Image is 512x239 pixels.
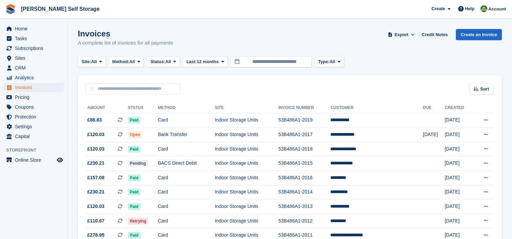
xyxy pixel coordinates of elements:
span: Paid [128,189,140,195]
td: [DATE] [423,128,445,142]
td: [DATE] [445,171,473,185]
span: Subscriptions [15,44,55,53]
a: menu [3,73,64,82]
span: Sites [15,53,55,63]
th: Status [128,103,158,113]
a: menu [3,132,64,141]
span: Pending [128,160,148,167]
td: 53B486A1-2013 [278,200,330,214]
span: Open [128,131,142,138]
span: All [129,58,135,65]
a: Credit Notes [419,29,450,40]
td: 53B486A1-2016 [278,171,330,185]
th: Created [445,103,473,113]
img: Julie Williams [481,5,487,12]
td: Indoor Storage Units [215,185,279,200]
td: Indoor Storage Units [215,142,279,156]
span: Paid [128,175,140,181]
button: Last 12 months [183,56,228,68]
span: Storefront [6,147,67,154]
span: £157.08 [87,174,105,181]
span: All [91,58,97,65]
a: menu [3,102,64,112]
h1: Invoices [78,29,173,38]
span: £120.03 [87,131,105,138]
button: Export [386,29,416,40]
td: Card [158,185,215,200]
td: Indoor Storage Units [215,171,279,185]
span: Settings [15,122,55,131]
td: [DATE] [445,185,473,200]
span: All [330,58,335,65]
td: 53B486A1-2012 [278,214,330,228]
span: Home [15,24,55,33]
td: [DATE] [445,142,473,156]
td: [DATE] [445,128,473,142]
span: Last 12 months [186,58,219,65]
a: menu [3,53,64,63]
span: Retrying [128,218,149,224]
a: menu [3,44,64,53]
td: Indoor Storage Units [215,156,279,171]
span: CRM [15,63,55,73]
td: [DATE] [445,200,473,214]
th: Amount [86,103,128,113]
p: A complete list of invoices for all payments [78,39,173,47]
td: Indoor Storage Units [215,200,279,214]
td: [DATE] [445,214,473,228]
th: Due [423,103,445,113]
span: Method: [112,58,130,65]
span: Create [431,5,445,12]
span: £230.21 [87,160,105,167]
a: [PERSON_NAME] Self Storage [18,3,102,15]
span: Paid [128,146,140,153]
span: Invoices [15,83,55,92]
td: BACS Direct Debit [158,156,215,171]
span: £88.83 [87,116,102,124]
span: All [165,58,171,65]
span: Tasks [15,34,55,43]
td: Card [158,214,215,228]
span: £278.95 [87,232,105,239]
span: Paid [128,203,140,210]
a: menu [3,92,64,102]
span: Status: [150,58,165,65]
button: Site: All [78,56,106,68]
a: Preview store [56,156,64,164]
img: stora-icon-8386f47178a22dfd0bd8f6a31ec36ba5ce8667c1dd55bd0f319d3a0aa187defe.svg [5,4,16,14]
span: Analytics [15,73,55,82]
a: Create an Invoice [456,29,502,40]
td: Indoor Storage Units [215,214,279,228]
td: 53B486A1-2019 [278,113,330,128]
button: Status: All [147,56,180,68]
td: 53B486A1-2014 [278,185,330,200]
a: menu [3,112,64,122]
td: 53B486A1-2015 [278,156,330,171]
td: Card [158,142,215,156]
th: Customer [330,103,423,113]
a: menu [3,83,64,92]
button: Method: All [109,56,144,68]
span: Paid [128,232,140,239]
span: Paid [128,117,140,124]
td: Card [158,200,215,214]
span: £230.21 [87,188,105,195]
td: Bank Transfer [158,128,215,142]
span: £120.03 [87,203,105,210]
td: [DATE] [445,113,473,128]
span: Capital [15,132,55,141]
th: Invoice Number [278,103,330,113]
td: Indoor Storage Units [215,113,279,128]
a: menu [3,122,64,131]
a: menu [3,34,64,43]
span: Online Store [15,155,55,165]
span: Coupons [15,102,55,112]
span: £120.03 [87,145,105,153]
td: 53B486A1-2017 [278,128,330,142]
a: menu [3,63,64,73]
td: [DATE] [445,156,473,171]
span: Site: [82,58,91,65]
span: Protection [15,112,55,122]
span: Export [395,31,408,38]
a: menu [3,155,64,165]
